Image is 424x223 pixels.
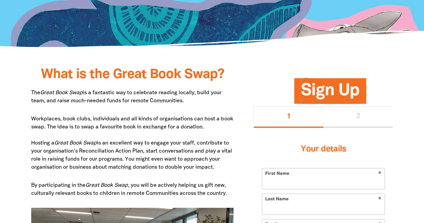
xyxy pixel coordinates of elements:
h3: Your details [262,136,385,163]
em: Great Book Swap [85,183,128,188]
em: Great Book Swap [54,141,97,146]
span: Sign Up [301,83,359,104]
p: Workplaces, book clubs, individuals and all kinds of organisations can host a book swap. The idea... [31,115,234,171]
span: What is the Great Book Swap? [41,68,224,81]
em: Great Book Swap [40,91,83,95]
p: The is a fantastic way to celebrate reading locally, build your team, and raise much-needed funds... [31,89,234,105]
p: By participating in the , you will be actively helping us gift new, culturally relevant books to ... [31,181,234,198]
button: Stage 1 [254,106,323,128]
